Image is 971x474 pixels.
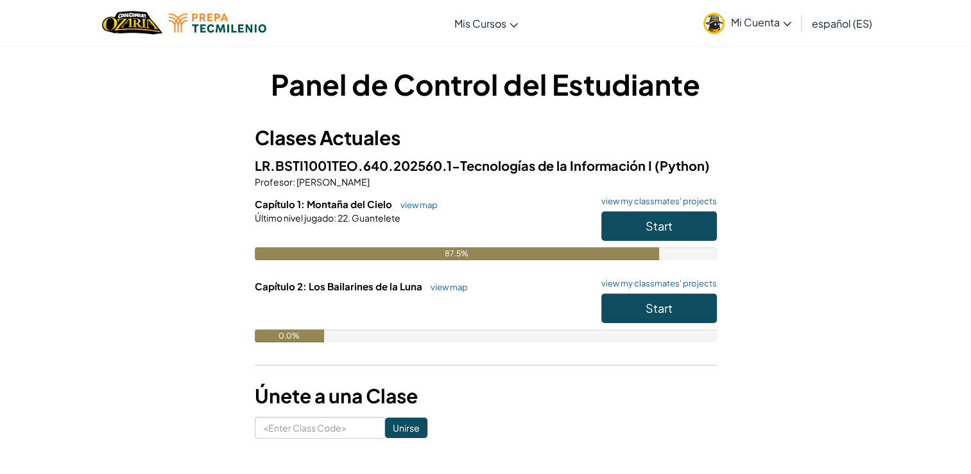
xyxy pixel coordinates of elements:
span: Start [646,301,673,315]
div: 87.5% [255,247,659,260]
a: español (ES) [805,6,879,40]
a: Mi Cuenta [697,3,798,43]
button: Start [601,294,717,323]
span: 22. [336,212,350,224]
img: Tecmilenio logo [169,13,266,33]
span: (Python) [655,157,710,173]
span: LR.BSTI1001TEO.640.202560.1-Tecnologías de la Información I [255,157,655,173]
h1: Panel de Control del Estudiante [255,64,717,104]
img: Home [102,10,162,36]
div: 0.0% [255,329,324,342]
a: Ozaria by CodeCombat logo [102,10,162,36]
span: Mi Cuenta [731,15,791,29]
span: Profesor [255,176,293,188]
span: [PERSON_NAME] [295,176,370,188]
a: view map [394,200,438,210]
span: español (ES) [812,17,872,30]
span: Capítulo 2: Los Bailarines de la Luna [255,280,424,292]
span: Capítulo 1: Montaña del Cielo [255,198,394,210]
h3: Clases Actuales [255,123,717,152]
span: : [293,176,295,188]
span: Último nivel jugado [255,212,334,224]
button: Start [601,211,717,241]
input: <Enter Class Code> [255,417,385,439]
span: Mis Cursos [454,17,506,30]
a: view my classmates' projects [595,197,717,206]
input: Unirse [385,417,427,438]
img: avatar [703,13,725,34]
a: view map [424,282,468,292]
span: : [334,212,336,224]
span: Start [646,218,673,233]
a: Mis Cursos [448,6,524,40]
span: Guantelete [350,212,400,224]
a: view my classmates' projects [595,279,717,288]
h3: Únete a una Clase [255,382,717,410]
